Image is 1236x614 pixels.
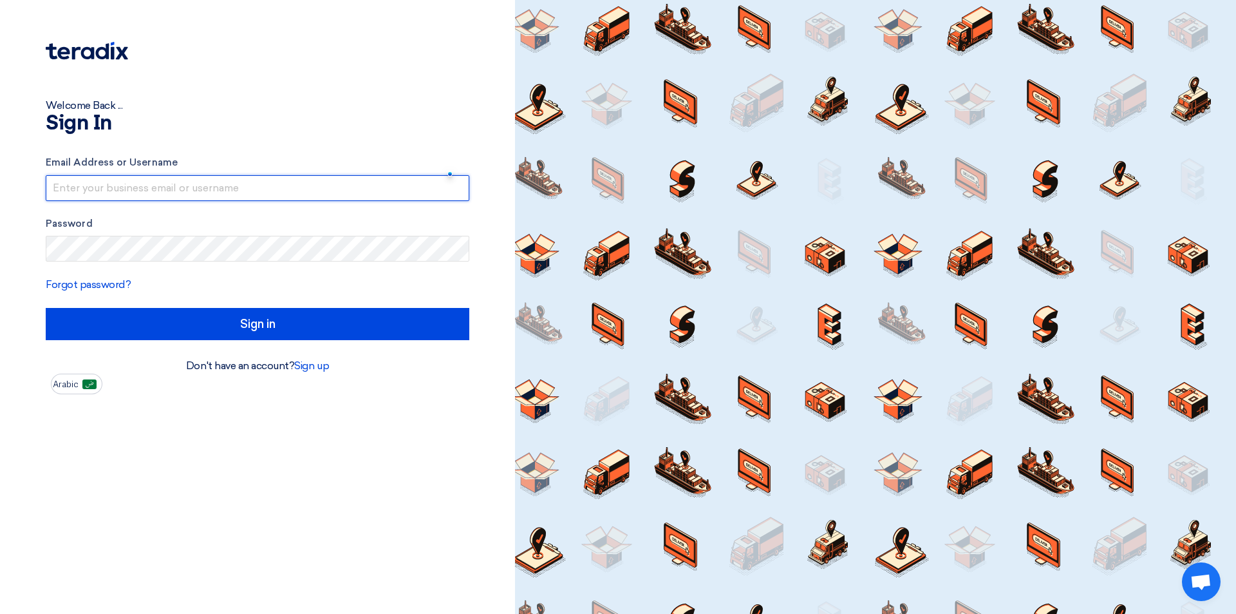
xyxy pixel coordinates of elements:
[46,42,128,60] img: Teradix logo
[46,278,131,291] a: Forgot password?
[46,113,112,134] font: Sign In
[46,308,469,340] input: Sign in
[46,175,469,201] input: Enter your business email or username
[448,172,521,267] div: 48 Autocompletes Remaining This Month
[46,218,93,229] font: Password
[294,360,329,372] a: Sign up
[82,379,97,389] img: ar-AR.png
[1182,562,1221,601] div: Open chat
[53,379,79,390] font: Arabic
[46,99,122,111] font: Welcome Back ...
[186,360,294,372] font: Don't have an account?
[46,157,178,168] font: Email Address or Username
[51,374,102,394] button: Arabic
